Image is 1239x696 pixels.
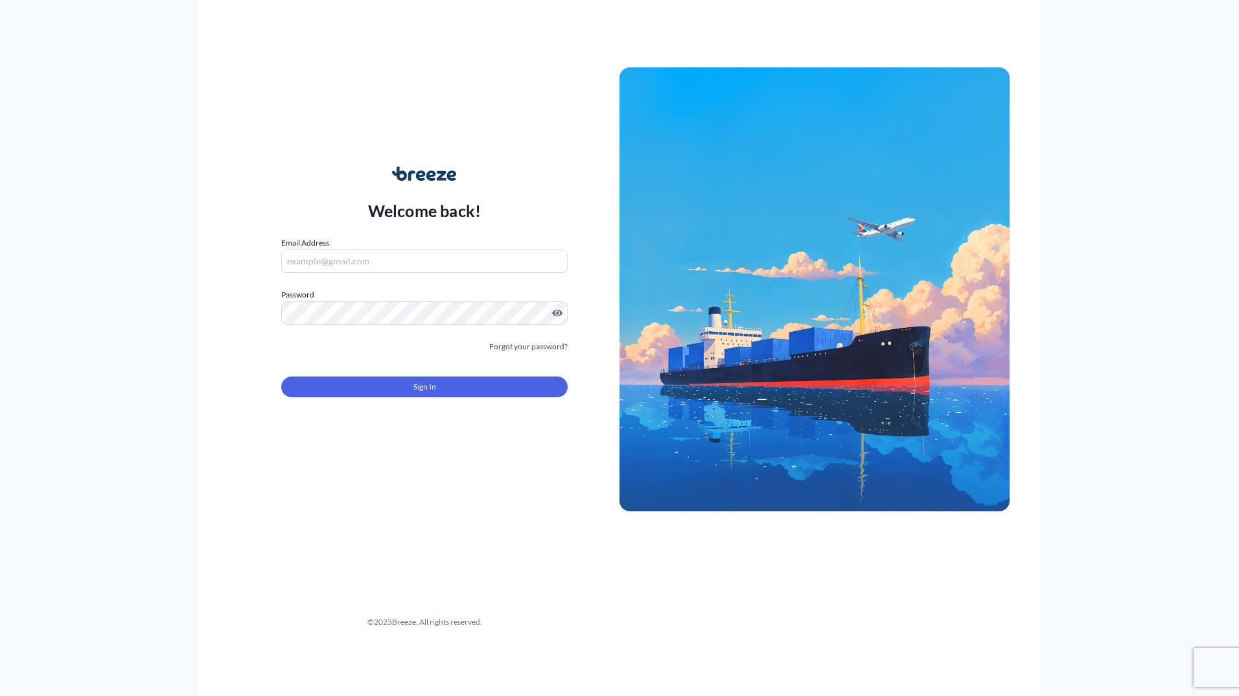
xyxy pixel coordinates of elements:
label: Password [281,288,568,301]
label: Email Address [281,237,329,249]
span: Sign In [413,380,436,393]
button: Show password [552,308,562,318]
div: © 2025 Breeze. All rights reserved. [229,616,619,629]
a: Forgot your password? [489,340,568,353]
button: Sign In [281,377,568,397]
p: Welcome back! [368,200,481,221]
input: example@gmail.com [281,249,568,273]
img: Ship illustration [619,67,1010,511]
